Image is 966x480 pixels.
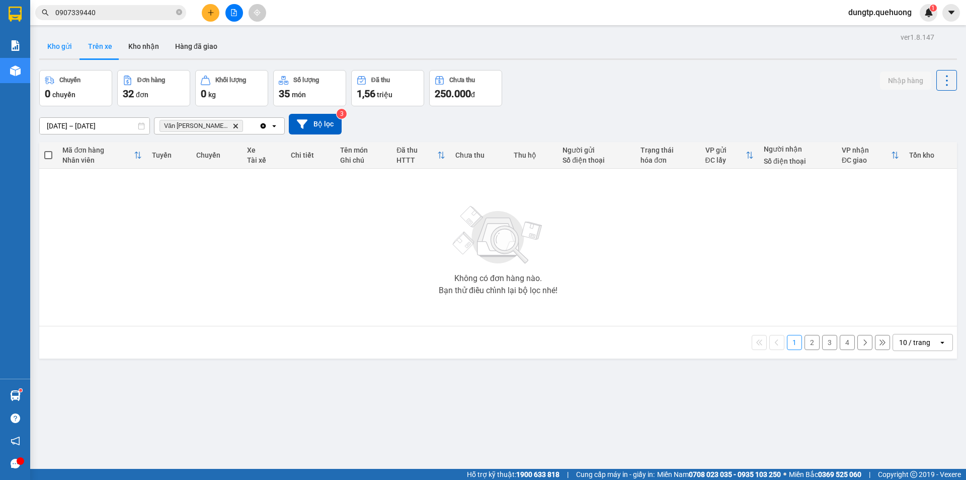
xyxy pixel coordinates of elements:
button: Chưa thu250.000đ [429,70,502,106]
button: 4 [840,335,855,350]
sup: 1 [19,389,22,392]
span: notification [11,436,20,446]
div: 10 / trang [899,337,930,348]
span: plus [207,9,214,16]
div: Tên món [340,146,386,154]
span: 0 [201,88,206,100]
div: Người nhận [764,145,832,153]
span: | [869,469,870,480]
img: icon-new-feature [924,8,933,17]
div: Tài xế [247,156,281,164]
button: Trên xe [80,34,120,58]
sup: 1 [930,5,937,12]
input: Tìm tên, số ĐT hoặc mã đơn [55,7,174,18]
div: Không có đơn hàng nào. [454,275,542,283]
button: Kho nhận [120,34,167,58]
div: Nhân viên [62,156,133,164]
span: caret-down [947,8,956,17]
span: close-circle [176,9,182,15]
button: caret-down [942,4,960,22]
img: logo-vxr [9,7,22,22]
span: 1,56 [357,88,375,100]
div: Khối lượng [215,77,246,84]
span: 32 [123,88,134,100]
span: | [567,469,569,480]
img: solution-icon [10,40,21,51]
strong: 1900 633 818 [516,470,559,478]
button: 2 [804,335,820,350]
button: Đơn hàng32đơn [117,70,190,106]
div: Ghi chú [340,156,386,164]
span: kg [208,91,216,99]
span: 250.000 [435,88,471,100]
button: Kho gửi [39,34,80,58]
span: chuyến [52,91,75,99]
span: 35 [279,88,290,100]
input: Selected Văn phòng Tân Phú. [245,121,246,131]
button: Khối lượng0kg [195,70,268,106]
button: Đã thu1,56 triệu [351,70,424,106]
th: Toggle SortBy [700,142,759,169]
div: VP gửi [705,146,746,154]
button: plus [202,4,219,22]
span: question-circle [11,414,20,423]
span: 1 [931,5,935,12]
svg: Clear all [259,122,267,130]
svg: open [938,338,946,347]
span: copyright [910,471,917,478]
div: ĐC giao [842,156,891,164]
button: Bộ lọc [289,114,342,134]
div: Chưa thu [449,77,475,84]
div: Chưa thu [455,151,504,159]
button: aim [249,4,266,22]
span: đ [471,91,475,99]
div: Bạn thử điều chỉnh lại bộ lọc nhé! [439,287,557,295]
span: 0 [45,88,50,100]
div: Đã thu [396,146,437,154]
div: Thu hộ [514,151,552,159]
button: Nhập hàng [880,72,931,90]
span: ⚪️ [783,472,786,476]
span: Cung cấp máy in - giấy in: [576,469,655,480]
strong: 0708 023 035 - 0935 103 250 [689,470,781,478]
img: warehouse-icon [10,390,21,401]
div: Tồn kho [909,151,952,159]
div: Số điện thoại [562,156,630,164]
div: Người gửi [562,146,630,154]
th: Toggle SortBy [57,142,146,169]
div: VP nhận [842,146,891,154]
span: món [292,91,306,99]
button: Chuyến0chuyến [39,70,112,106]
div: ĐC lấy [705,156,746,164]
span: Miền Bắc [789,469,861,480]
span: Hỗ trợ kỹ thuật: [467,469,559,480]
span: triệu [377,91,392,99]
span: close-circle [176,8,182,18]
div: Chuyến [59,77,80,84]
img: svg+xml;base64,PHN2ZyBjbGFzcz0ibGlzdC1wbHVnX19zdmciIHhtbG5zPSJodHRwOi8vd3d3LnczLm9yZy8yMDAwL3N2Zy... [448,200,548,270]
span: dungtp.quehuong [840,6,920,19]
div: Đơn hàng [137,77,165,84]
div: Đã thu [371,77,390,84]
th: Toggle SortBy [391,142,450,169]
div: HTTT [396,156,437,164]
span: message [11,459,20,468]
div: hóa đơn [640,156,695,164]
span: file-add [230,9,237,16]
button: Số lượng35món [273,70,346,106]
div: Số điện thoại [764,157,832,165]
span: Văn phòng Tân Phú, close by backspace [159,120,243,132]
div: Chi tiết [291,151,331,159]
div: Trạng thái [640,146,695,154]
button: file-add [225,4,243,22]
button: 1 [787,335,802,350]
button: Hàng đã giao [167,34,225,58]
th: Toggle SortBy [837,142,904,169]
button: 3 [822,335,837,350]
div: Chuyến [196,151,237,159]
span: aim [254,9,261,16]
img: warehouse-icon [10,65,21,76]
sup: 3 [337,109,347,119]
span: search [42,9,49,16]
span: đơn [136,91,148,99]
